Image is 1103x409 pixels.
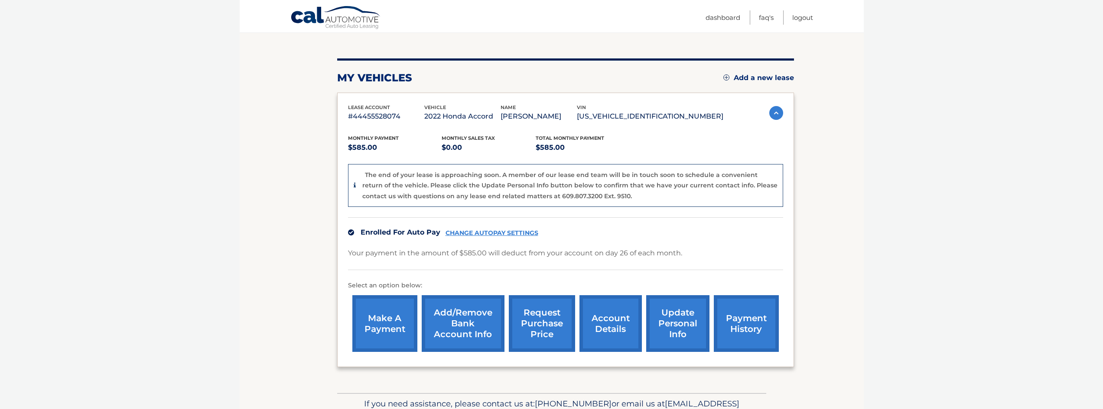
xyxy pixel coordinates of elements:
[348,135,399,141] span: Monthly Payment
[348,104,390,110] span: lease account
[646,295,709,352] a: update personal info
[577,104,586,110] span: vin
[577,110,723,122] p: [US_VEHICLE_IDENTIFICATION_NUMBER]
[769,106,783,120] img: accordion-active.svg
[442,135,495,141] span: Monthly sales Tax
[579,295,642,352] a: account details
[337,71,412,84] h2: my vehicles
[792,10,813,25] a: Logout
[348,142,442,154] p: $585.00
[536,135,604,141] span: Total Monthly Payment
[361,228,440,236] span: Enrolled For Auto Pay
[422,295,504,352] a: Add/Remove bank account info
[352,295,417,352] a: make a payment
[509,295,575,352] a: request purchase price
[706,10,740,25] a: Dashboard
[424,104,446,110] span: vehicle
[362,171,778,200] p: The end of your lease is approaching soon. A member of our lease end team will be in touch soon t...
[535,399,612,409] span: [PHONE_NUMBER]
[723,74,794,82] a: Add a new lease
[723,74,729,81] img: add.svg
[501,110,577,122] p: [PERSON_NAME]
[348,229,354,235] img: check.svg
[501,104,516,110] span: name
[348,280,783,291] p: Select an option below:
[442,142,536,154] p: $0.00
[290,6,381,31] a: Cal Automotive
[348,110,424,122] p: #44455528074
[536,142,630,154] p: $585.00
[759,10,774,25] a: FAQ's
[424,110,501,122] p: 2022 Honda Accord
[446,229,538,237] a: CHANGE AUTOPAY SETTINGS
[714,295,779,352] a: payment history
[348,247,682,259] p: Your payment in the amount of $585.00 will deduct from your account on day 26 of each month.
